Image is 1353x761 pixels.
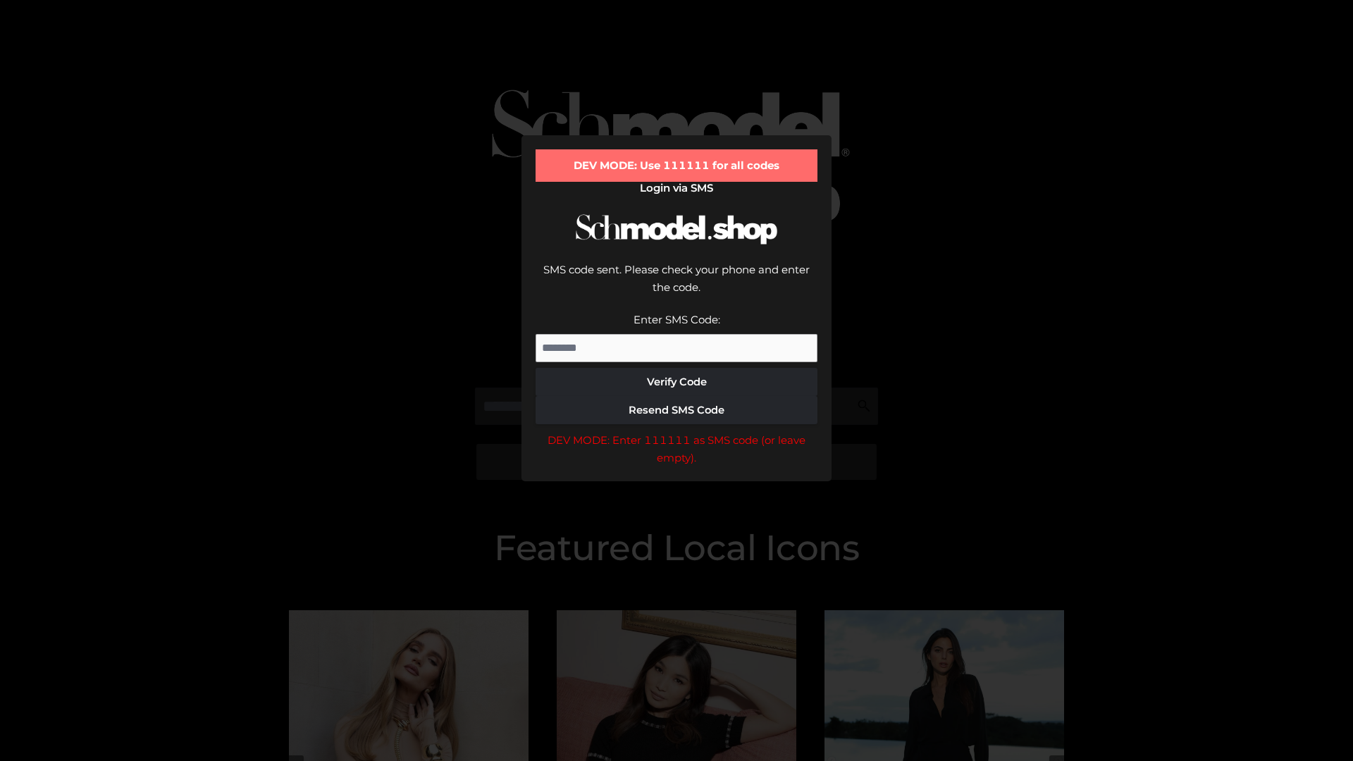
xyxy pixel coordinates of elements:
[634,313,720,326] label: Enter SMS Code:
[536,368,817,396] button: Verify Code
[536,396,817,424] button: Resend SMS Code
[536,182,817,194] h2: Login via SMS
[571,202,782,257] img: Schmodel Logo
[536,149,817,182] div: DEV MODE: Use 111111 for all codes
[536,431,817,467] div: DEV MODE: Enter 111111 as SMS code (or leave empty).
[536,261,817,311] div: SMS code sent. Please check your phone and enter the code.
